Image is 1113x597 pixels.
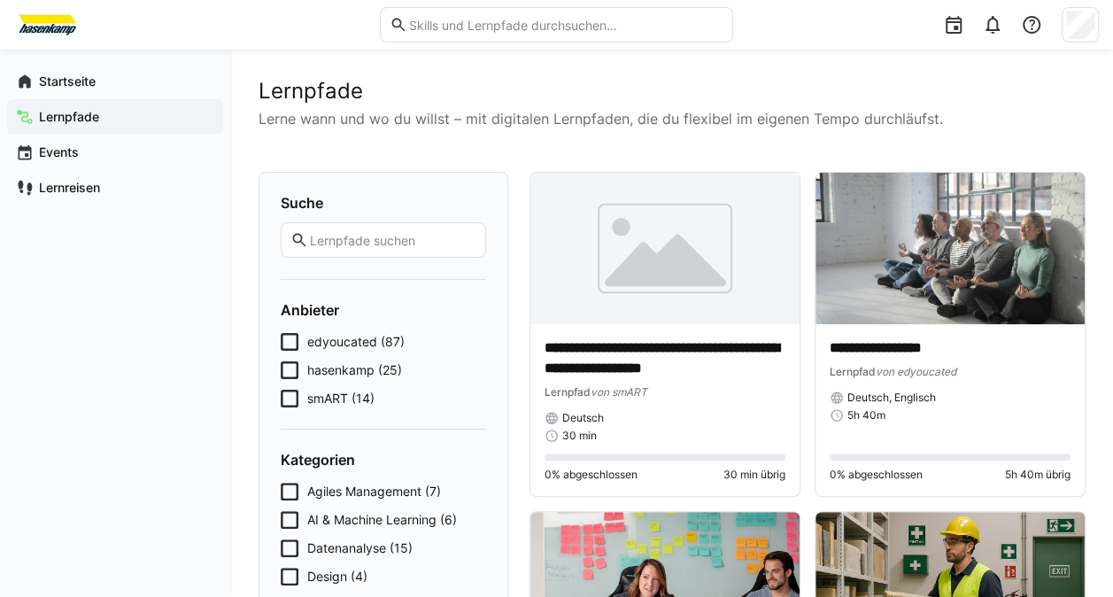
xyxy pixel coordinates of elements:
[815,173,1085,324] img: image
[281,194,486,212] h4: Suche
[876,365,956,378] span: von edyoucated
[530,173,800,324] img: image
[847,391,936,405] span: Deutsch, Englisch
[562,429,597,443] span: 30 min
[545,468,638,482] span: 0% abgeschlossen
[307,511,457,529] span: AI & Machine Learning (6)
[545,385,591,399] span: Lernpfad
[562,411,604,425] span: Deutsch
[307,483,441,500] span: Agiles Management (7)
[830,365,876,378] span: Lernpfad
[307,539,413,557] span: Datenanalyse (15)
[259,108,1085,129] p: Lerne wann und wo du willst – mit digitalen Lernpfaden, die du flexibel im eigenen Tempo durchläu...
[591,385,647,399] span: von smART
[259,78,1085,105] h2: Lernpfade
[723,468,785,482] span: 30 min übrig
[847,408,885,423] span: 5h 40m
[308,232,476,248] input: Lernpfade suchen
[830,468,923,482] span: 0% abgeschlossen
[307,390,375,407] span: smART (14)
[281,301,486,319] h4: Anbieter
[281,451,486,469] h4: Kategorien
[307,361,402,379] span: hasenkamp (25)
[307,333,405,351] span: edyoucated (87)
[1005,468,1070,482] span: 5h 40m übrig
[407,17,723,33] input: Skills und Lernpfade durchsuchen…
[307,568,367,585] span: Design (4)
